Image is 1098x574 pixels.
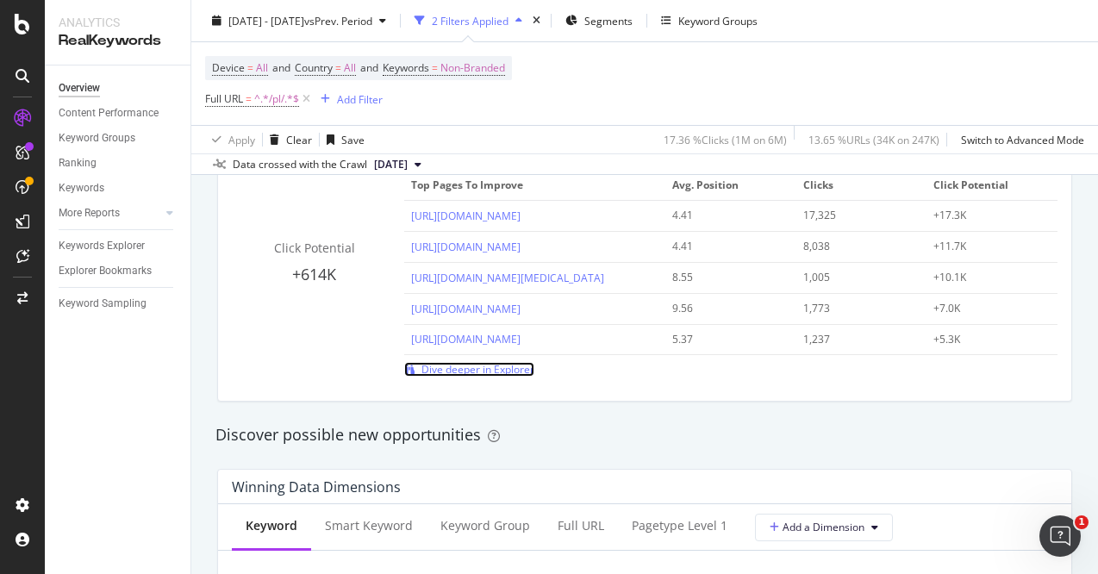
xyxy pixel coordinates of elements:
a: Overview [59,79,178,97]
span: = [432,60,438,75]
div: pagetype Level 1 [632,517,727,534]
span: 2024 May. 4th [374,157,408,172]
span: = [247,60,253,75]
a: [URL][DOMAIN_NAME] [411,209,521,223]
div: Keyword Groups [678,13,758,28]
button: [DATE] - [DATE]vsPrev. Period [205,7,393,34]
button: Clear [263,126,312,153]
div: Switch to Advanced Mode [961,132,1084,147]
div: +17.3K [933,208,1039,223]
div: Smart Keyword [325,517,413,534]
div: Save [341,132,365,147]
div: Overview [59,79,100,97]
span: Non-Branded [440,56,505,80]
div: +10.1K [933,270,1039,285]
div: Keyword Sampling [59,295,147,313]
span: ^.*/pl/.*$ [254,87,299,111]
div: Keyword Groups [59,129,135,147]
button: Apply [205,126,255,153]
a: Keywords [59,179,178,197]
a: Content Performance [59,104,178,122]
button: Add Filter [314,89,383,109]
div: Keyword Group [440,517,530,534]
span: Device [212,60,245,75]
div: 2 Filters Applied [432,13,508,28]
a: Keywords Explorer [59,237,178,255]
div: times [529,12,544,29]
div: Analytics [59,14,177,31]
div: Keywords Explorer [59,237,145,255]
div: 17.36 % Clicks ( 1M on 6M ) [664,132,787,147]
div: 17,325 [803,208,908,223]
a: Keyword Groups [59,129,178,147]
div: 4.41 [672,208,777,223]
div: More Reports [59,204,120,222]
span: Click Potential [933,178,1046,193]
span: = [335,60,341,75]
span: Segments [584,13,633,28]
button: 2 Filters Applied [408,7,529,34]
span: Keywords [383,60,429,75]
button: Segments [558,7,639,34]
a: [URL][DOMAIN_NAME] [411,302,521,316]
div: RealKeywords [59,31,177,51]
button: Switch to Advanced Mode [954,126,1084,153]
span: All [256,56,268,80]
a: Dive deeper in Explorer [404,362,534,377]
div: +5.3K [933,332,1039,347]
div: 8.55 [672,270,777,285]
div: 1,005 [803,270,908,285]
button: [DATE] [367,154,428,175]
a: Explorer Bookmarks [59,262,178,280]
span: Add a Dimension [770,520,864,534]
div: 4.41 [672,239,777,254]
span: and [360,60,378,75]
span: vs Prev. Period [304,13,372,28]
div: 1,237 [803,332,908,347]
a: [URL][DOMAIN_NAME] [411,240,521,254]
div: Full URL [558,517,604,534]
iframe: Intercom live chat [1039,515,1081,557]
span: +614K [292,264,336,284]
button: Add a Dimension [755,514,893,541]
a: Keyword Sampling [59,295,178,313]
button: Save [320,126,365,153]
span: Country [295,60,333,75]
div: +7.0K [933,301,1039,316]
div: 8,038 [803,239,908,254]
a: [URL][DOMAIN_NAME][MEDICAL_DATA] [411,271,604,285]
div: Content Performance [59,104,159,122]
span: Top pages to improve [411,178,654,193]
div: 9.56 [672,301,777,316]
span: Dive deeper in Explorer [421,362,534,377]
div: Winning Data Dimensions [232,478,401,496]
div: 13.65 % URLs ( 34K on 247K ) [808,132,939,147]
span: [DATE] - [DATE] [228,13,304,28]
a: More Reports [59,204,161,222]
div: Discover possible new opportunities [215,424,1074,446]
div: Keywords [59,179,104,197]
span: = [246,91,252,106]
div: 5.37 [672,332,777,347]
div: 1,773 [803,301,908,316]
div: Clear [286,132,312,147]
div: Keyword [246,517,297,534]
span: Click Potential [274,240,355,256]
button: Keyword Groups [654,7,764,34]
div: Ranking [59,154,97,172]
span: 1 [1075,515,1089,529]
a: Ranking [59,154,178,172]
span: All [344,56,356,80]
span: and [272,60,290,75]
div: +11.7K [933,239,1039,254]
a: [URL][DOMAIN_NAME] [411,332,521,346]
div: Data crossed with the Crawl [233,157,367,172]
div: Add Filter [337,91,383,106]
span: Full URL [205,91,243,106]
div: Apply [228,132,255,147]
span: Clicks [803,178,916,193]
div: Explorer Bookmarks [59,262,152,280]
span: Avg. Position [672,178,785,193]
